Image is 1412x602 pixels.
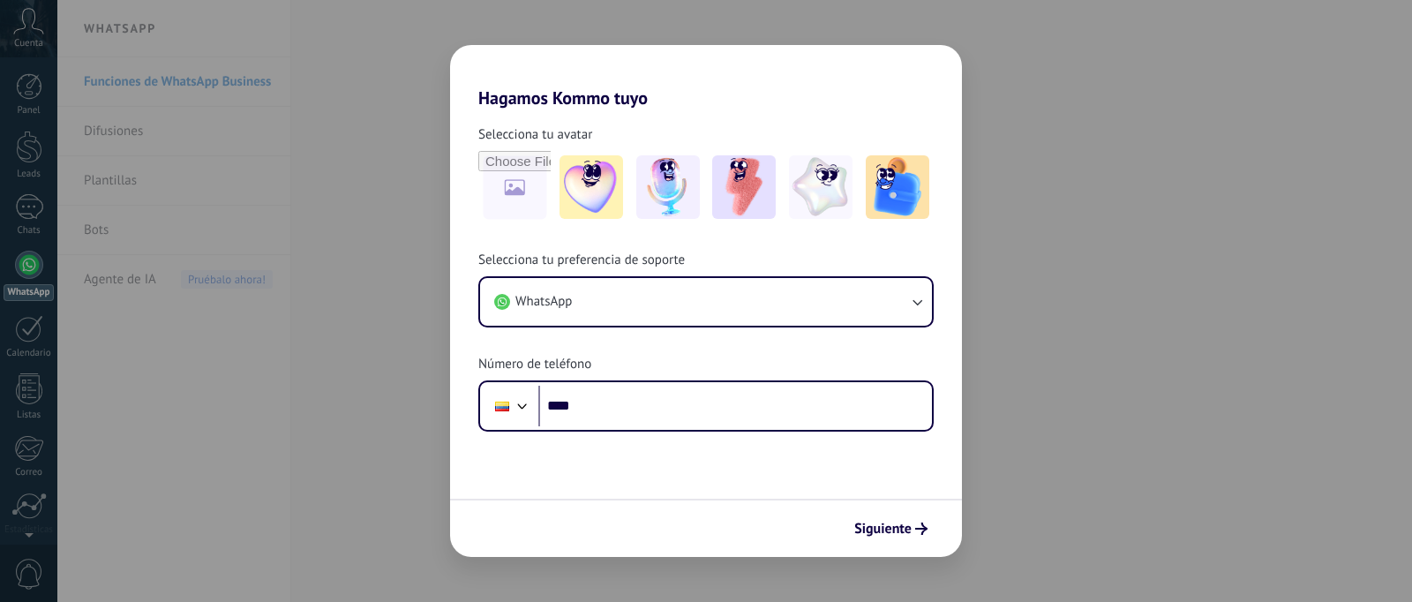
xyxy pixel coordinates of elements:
[478,126,592,144] span: Selecciona tu avatar
[480,278,932,326] button: WhatsApp
[515,293,572,311] span: WhatsApp
[789,155,852,219] img: -4.jpeg
[636,155,700,219] img: -2.jpeg
[846,514,935,544] button: Siguiente
[854,523,912,535] span: Siguiente
[560,155,623,219] img: -1.jpeg
[478,252,685,269] span: Selecciona tu preferencia de soporte
[712,155,776,219] img: -3.jpeg
[866,155,929,219] img: -5.jpeg
[450,45,962,109] h2: Hagamos Kommo tuyo
[485,388,519,425] div: Ecuador: + 593
[478,356,591,373] span: Número de teléfono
